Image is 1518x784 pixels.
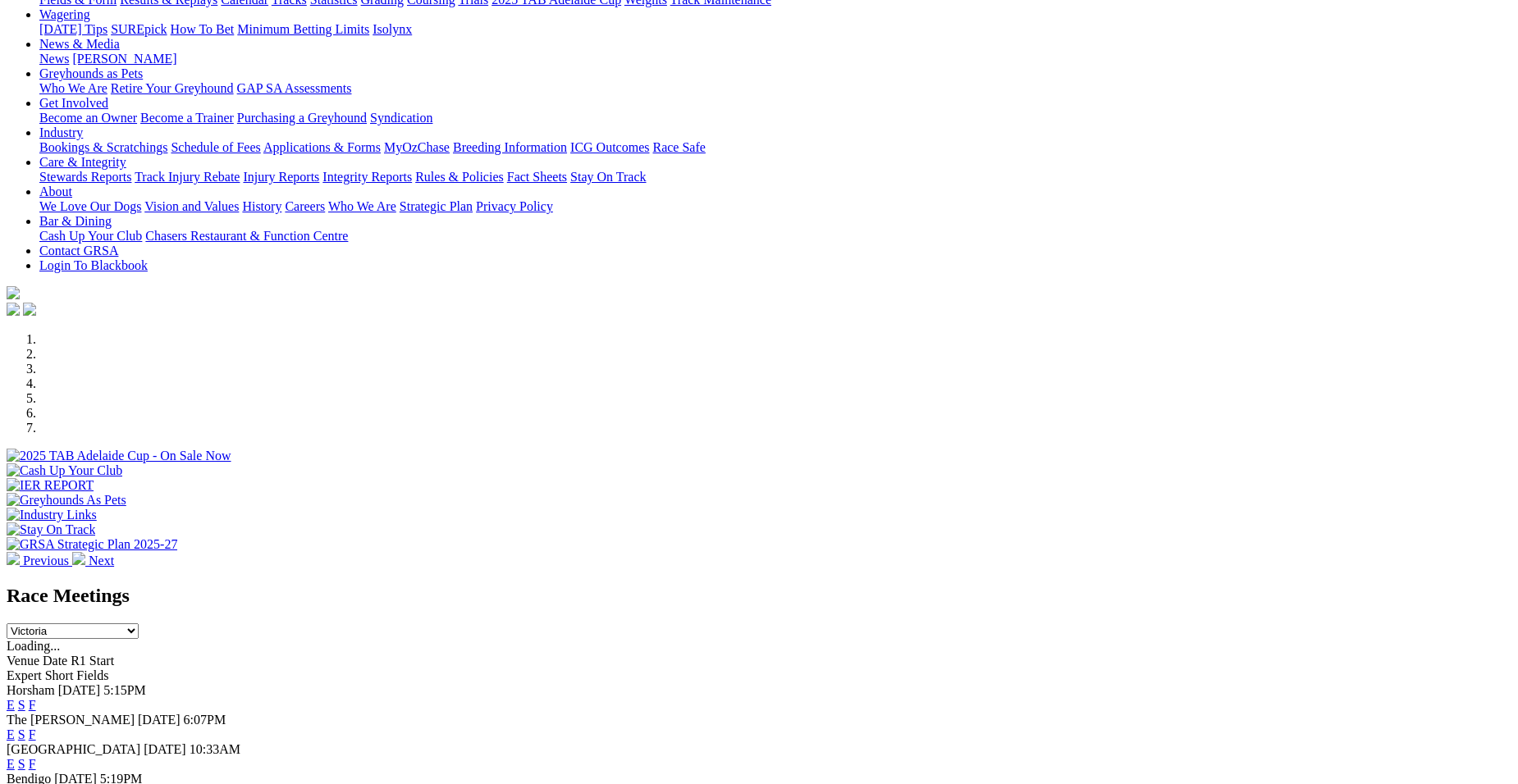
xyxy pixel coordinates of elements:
a: S [18,727,25,741]
a: Get Involved [39,96,108,110]
span: 10:33AM [190,742,240,756]
a: Greyhounds as Pets [39,66,143,80]
img: Stay On Track [7,522,95,537]
a: Bookings & Scratchings [39,140,167,154]
a: Race Safe [652,140,705,154]
span: R1 Start [71,654,114,668]
a: E [7,757,15,771]
a: Stay On Track [570,170,646,184]
a: Who We Are [39,81,107,95]
a: Wagering [39,7,90,21]
a: Vision and Values [144,199,239,213]
a: MyOzChase [384,140,450,154]
span: 5:15PM [103,683,146,697]
a: Strategic Plan [400,199,473,213]
span: [DATE] [58,683,101,697]
span: Fields [76,668,108,682]
a: Minimum Betting Limits [237,22,369,36]
span: Horsham [7,683,55,697]
div: Wagering [39,22,1511,37]
span: Next [89,554,114,567]
img: facebook.svg [7,303,20,316]
a: F [29,757,36,771]
a: Next [72,554,114,567]
a: E [7,698,15,712]
div: Bar & Dining [39,229,1511,244]
span: Previous [23,554,69,567]
a: Privacy Policy [476,199,553,213]
a: We Love Our Dogs [39,199,141,213]
img: Greyhounds As Pets [7,493,126,508]
a: Schedule of Fees [171,140,260,154]
a: Injury Reports [243,170,319,184]
div: Industry [39,140,1511,155]
img: chevron-left-pager-white.svg [7,552,20,565]
span: [DATE] [138,713,181,727]
img: 2025 TAB Adelaide Cup - On Sale Now [7,449,231,463]
a: Become an Owner [39,111,137,125]
span: [GEOGRAPHIC_DATA] [7,742,140,756]
a: S [18,698,25,712]
a: Applications & Forms [263,140,381,154]
a: Track Injury Rebate [135,170,240,184]
img: IER REPORT [7,478,94,493]
span: The [PERSON_NAME] [7,713,135,727]
img: chevron-right-pager-white.svg [72,552,85,565]
a: Care & Integrity [39,155,126,169]
a: About [39,185,72,198]
span: 6:07PM [184,713,226,727]
span: Date [43,654,67,668]
a: [PERSON_NAME] [72,52,176,66]
a: Contact GRSA [39,244,118,258]
a: F [29,727,36,741]
a: How To Bet [171,22,235,36]
span: Loading... [7,639,60,653]
a: Syndication [370,111,432,125]
a: Breeding Information [453,140,567,154]
a: SUREpick [111,22,167,36]
a: Who We Are [328,199,396,213]
a: Previous [7,554,72,567]
a: E [7,727,15,741]
a: F [29,698,36,712]
a: Chasers Restaurant & Function Centre [145,229,348,243]
a: Integrity Reports [322,170,412,184]
a: Purchasing a Greyhound [237,111,367,125]
div: About [39,199,1511,214]
a: Retire Your Greyhound [111,81,234,95]
h2: Race Meetings [7,585,1511,607]
span: Expert [7,668,42,682]
a: Rules & Policies [415,170,504,184]
span: Short [45,668,74,682]
a: Careers [285,199,325,213]
a: History [242,199,281,213]
img: twitter.svg [23,303,36,316]
a: Bar & Dining [39,214,112,228]
div: News & Media [39,52,1511,66]
a: [DATE] Tips [39,22,107,36]
span: Venue [7,654,39,668]
a: Login To Blackbook [39,258,148,272]
img: GRSA Strategic Plan 2025-27 [7,537,177,552]
a: GAP SA Assessments [237,81,352,95]
a: Stewards Reports [39,170,131,184]
img: Industry Links [7,508,97,522]
span: [DATE] [144,742,186,756]
a: Industry [39,125,83,139]
img: Cash Up Your Club [7,463,122,478]
a: Fact Sheets [507,170,567,184]
a: S [18,757,25,771]
a: Isolynx [373,22,412,36]
a: News & Media [39,37,120,51]
div: Care & Integrity [39,170,1511,185]
div: Greyhounds as Pets [39,81,1511,96]
a: ICG Outcomes [570,140,649,154]
a: Cash Up Your Club [39,229,142,243]
a: Become a Trainer [140,111,234,125]
a: News [39,52,69,66]
div: Get Involved [39,111,1511,125]
img: logo-grsa-white.png [7,286,20,299]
